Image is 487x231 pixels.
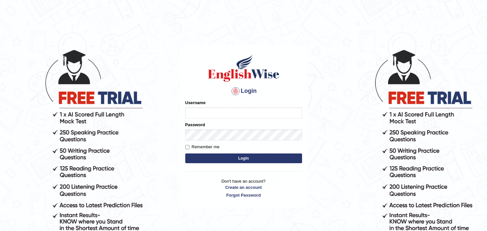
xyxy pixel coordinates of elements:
input: Remember me [185,145,189,149]
label: Username [185,100,206,106]
a: Create an account [185,184,302,190]
img: Logo of English Wise sign in for intelligent practice with AI [207,54,281,83]
h4: Login [185,86,302,96]
a: Forgot Password [185,192,302,198]
p: Don't have an account? [185,178,302,198]
label: Password [185,122,205,128]
label: Remember me [185,144,220,150]
button: Login [185,153,302,163]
